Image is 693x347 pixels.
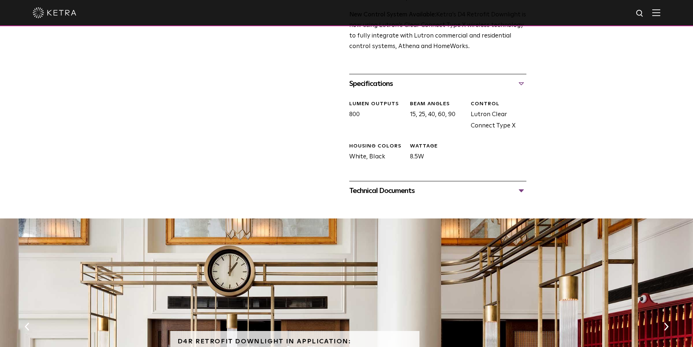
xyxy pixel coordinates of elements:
img: ketra-logo-2019-white [33,7,76,18]
div: WATTAGE [410,143,465,150]
div: 800 [344,100,405,132]
div: CONTROL [471,100,526,108]
img: search icon [636,9,645,18]
div: HOUSING COLORS [349,143,405,150]
div: LUMEN OUTPUTS [349,100,405,108]
div: Specifications [349,78,526,90]
div: 8.5W [405,143,465,163]
div: Lutron Clear Connect Type X [465,100,526,132]
button: Next [662,322,670,331]
div: Technical Documents [349,185,526,197]
button: Previous [23,322,31,331]
p: Ketra’s D4 Retrofit Downlight is now using Lutron’s Clear Connect Type X wireless technology to f... [349,10,526,52]
h6: D4R Retrofit Downlight in Application: [178,338,413,345]
img: Hamburger%20Nav.svg [652,9,660,16]
div: Beam Angles [410,100,465,108]
div: 15, 25, 40, 60, 90 [405,100,465,132]
div: White, Black [344,143,405,163]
